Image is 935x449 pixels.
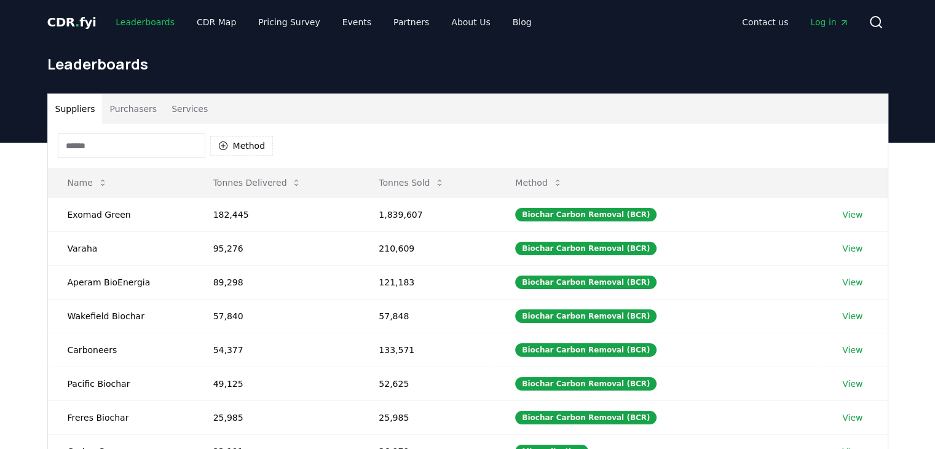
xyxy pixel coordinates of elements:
td: Pacific Biochar [48,367,194,400]
td: Exomad Green [48,197,194,231]
td: 121,183 [359,265,495,299]
td: 1,839,607 [359,197,495,231]
a: Events [333,11,381,33]
td: 49,125 [194,367,360,400]
button: Tonnes Delivered [203,170,312,195]
button: Tonnes Sold [369,170,454,195]
td: 25,985 [194,400,360,434]
a: Partners [384,11,439,33]
button: Suppliers [48,94,103,124]
button: Purchasers [102,94,164,124]
a: About Us [441,11,500,33]
td: 182,445 [194,197,360,231]
a: CDR.fyi [47,14,97,31]
a: CDR Map [187,11,246,33]
td: Aperam BioEnergia [48,265,194,299]
td: 25,985 [359,400,495,434]
td: 89,298 [194,265,360,299]
a: Blog [503,11,542,33]
div: Biochar Carbon Removal (BCR) [515,377,657,391]
div: Biochar Carbon Removal (BCR) [515,309,657,323]
td: Varaha [48,231,194,265]
button: Method [210,136,274,156]
a: Pricing Survey [248,11,329,33]
a: View [842,310,862,322]
td: 57,840 [194,299,360,333]
a: Leaderboards [106,11,184,33]
a: View [842,209,862,221]
div: Biochar Carbon Removal (BCR) [515,411,657,424]
td: 95,276 [194,231,360,265]
div: Biochar Carbon Removal (BCR) [515,343,657,357]
a: View [842,378,862,390]
span: CDR fyi [47,15,97,30]
span: Log in [810,16,848,28]
button: Services [164,94,215,124]
a: Contact us [732,11,798,33]
td: 54,377 [194,333,360,367]
td: 133,571 [359,333,495,367]
div: Biochar Carbon Removal (BCR) [515,208,657,221]
h1: Leaderboards [47,54,888,74]
div: Biochar Carbon Removal (BCR) [515,242,657,255]
a: View [842,242,862,255]
a: View [842,411,862,424]
td: Carboneers [48,333,194,367]
nav: Main [106,11,541,33]
td: Wakefield Biochar [48,299,194,333]
td: 52,625 [359,367,495,400]
button: Name [58,170,117,195]
a: View [842,276,862,288]
nav: Main [732,11,858,33]
span: . [75,15,79,30]
td: Freres Biochar [48,400,194,434]
a: Log in [800,11,858,33]
div: Biochar Carbon Removal (BCR) [515,276,657,289]
td: 210,609 [359,231,495,265]
td: 57,848 [359,299,495,333]
a: View [842,344,862,356]
button: Method [505,170,572,195]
